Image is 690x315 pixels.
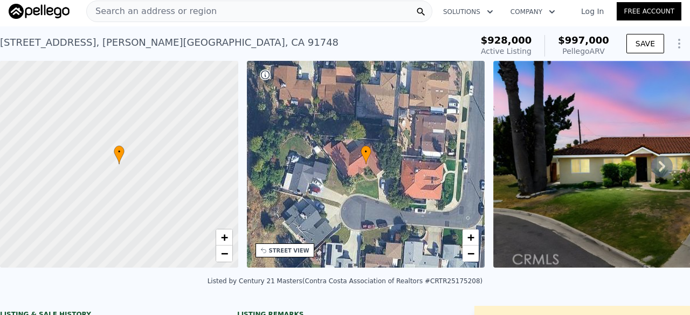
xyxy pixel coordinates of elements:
[208,277,483,285] div: Listed by Century 21 Masters (Contra Costa Association of Realtors #CRTR25175208)
[626,34,664,53] button: SAVE
[114,145,125,164] div: •
[467,247,474,260] span: −
[220,230,227,244] span: +
[361,145,371,164] div: •
[463,246,479,262] a: Zoom out
[502,2,564,22] button: Company
[558,34,609,46] span: $997,000
[481,34,532,46] span: $928,000
[568,6,617,17] a: Log In
[87,5,217,18] span: Search an address or region
[114,147,125,157] span: •
[434,2,502,22] button: Solutions
[220,247,227,260] span: −
[269,247,309,255] div: STREET VIEW
[216,229,232,246] a: Zoom in
[361,147,371,157] span: •
[463,229,479,246] a: Zoom in
[481,47,532,55] span: Active Listing
[9,4,70,19] img: Pellego
[467,230,474,244] span: +
[668,33,690,54] button: Show Options
[558,46,609,57] div: Pellego ARV
[216,246,232,262] a: Zoom out
[617,2,681,20] a: Free Account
